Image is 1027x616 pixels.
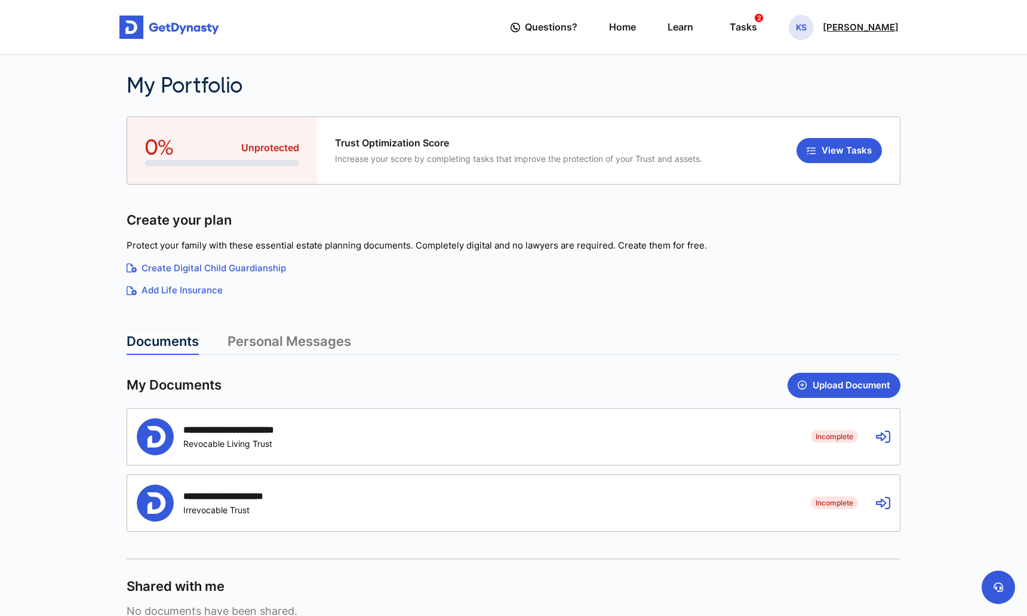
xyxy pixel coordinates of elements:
p: Protect your family with these essential estate planning documents. Completely digital and no law... [127,239,900,253]
a: Questions? [511,10,577,44]
div: Tasks [730,16,757,38]
span: Shared with me [127,578,225,595]
span: Incomplete [811,430,858,442]
span: 0% [145,135,174,160]
span: Incomplete [811,497,858,508]
span: KS [789,15,814,40]
a: Home [609,10,636,44]
img: Person [137,485,174,522]
span: Unprotected [241,141,299,155]
img: Get started for free with Dynasty Trust Company [119,16,219,39]
div: Irrevocable Trust [183,505,285,515]
p: [PERSON_NAME] [823,23,899,32]
span: Create your plan [127,212,232,229]
button: Upload Document [788,373,900,398]
a: Documents [127,333,199,355]
span: Increase your score by completing tasks that improve the protection of your Trust and assets. [335,154,702,164]
button: KS[PERSON_NAME] [789,15,899,40]
a: Tasks2 [725,10,757,44]
h2: My Portfolio [127,73,700,99]
a: Learn [668,10,693,44]
span: Questions? [525,16,577,38]
div: Revocable Living Trust [183,439,304,449]
img: Person [137,418,174,455]
a: Personal Messages [227,333,351,355]
a: Create Digital Child Guardianship [127,262,900,275]
span: Trust Optimization Score [335,137,702,149]
span: 2 [755,14,763,22]
button: View Tasks [797,138,882,163]
span: My Documents [127,376,222,394]
a: Add Life Insurance [127,284,900,298]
